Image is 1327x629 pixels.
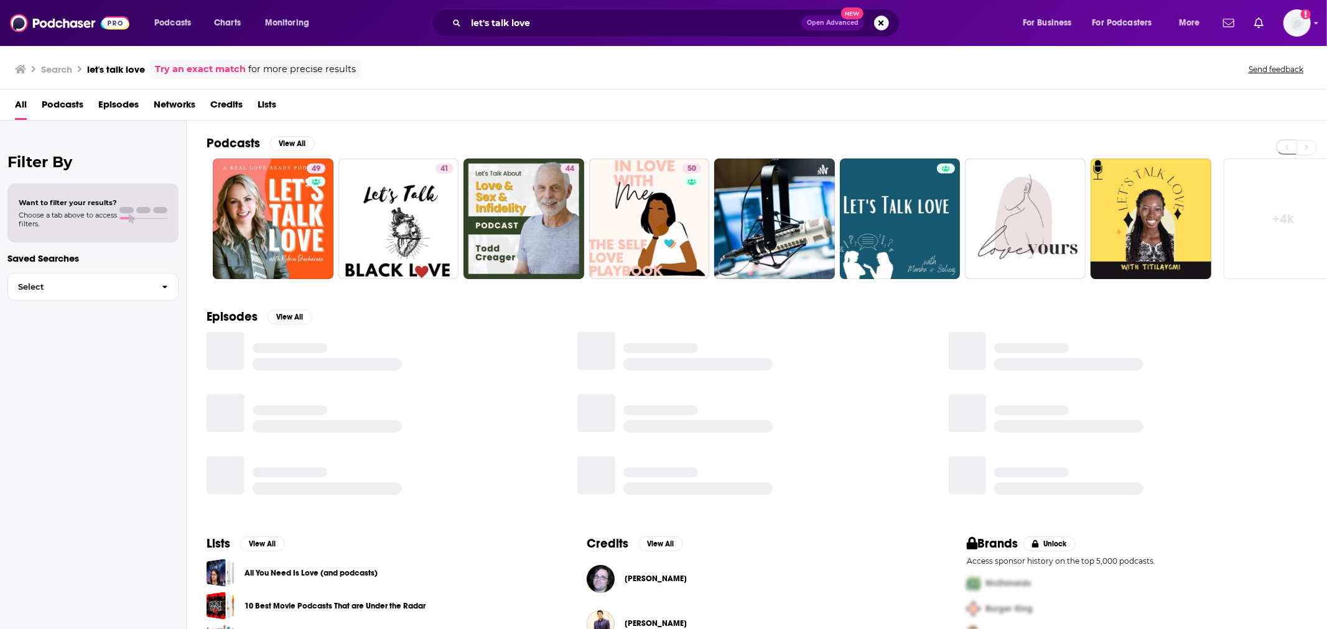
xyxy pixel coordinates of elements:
img: First Pro Logo [962,571,985,596]
button: Show profile menu [1283,9,1311,37]
h2: Brands [967,536,1018,551]
h3: let's talk love [87,63,145,75]
span: Choose a tab above to access filters. [19,211,117,228]
a: Show notifications dropdown [1218,12,1239,34]
a: Show notifications dropdown [1249,12,1269,34]
a: Networks [154,94,195,120]
button: open menu [1170,13,1216,33]
a: All You Need Is Love (and podcasts) [244,566,378,580]
h2: Filter By [7,153,179,171]
button: Unlock [1023,536,1076,551]
button: Send feedback [1245,64,1307,75]
span: for more precise results [248,62,356,76]
span: Charts [214,14,241,32]
input: Search podcasts, credits, & more... [466,13,801,33]
a: Try an exact match [155,62,246,76]
a: All [15,94,27,120]
span: 41 [440,163,449,175]
p: Access sponsor history on the top 5,000 podcasts. [967,556,1307,566]
a: Credits [210,94,243,120]
button: Select [7,273,179,301]
h2: Lists [207,536,230,551]
a: 49 [213,158,333,279]
button: open menu [1014,13,1087,33]
p: Saved Searches [7,252,179,264]
span: More [1179,14,1200,32]
img: Second Pro Logo [962,596,985,622]
span: Podcasts [154,14,191,32]
span: New [841,7,864,19]
a: PodcastsView All [207,135,315,151]
span: 49 [312,163,320,175]
span: Burger King [985,604,1033,614]
a: EpisodesView All [207,309,312,324]
span: Monitoring [265,14,309,32]
h3: Search [41,63,72,75]
a: ListsView All [207,536,285,551]
a: 10 Best Movie Podcasts That are Under the Radar [207,592,235,620]
a: Lists [258,94,276,120]
a: 50 [682,163,701,173]
a: CreditsView All [587,536,683,551]
span: For Business [1023,14,1072,32]
a: Episodes [98,94,139,120]
button: open menu [256,13,325,33]
button: Open AdvancedNew [801,16,864,30]
a: 50 [589,158,710,279]
span: [PERSON_NAME] [625,574,687,584]
a: 44 [561,163,579,173]
a: Podcasts [42,94,83,120]
a: Mohit Puvvala [625,618,687,628]
span: McDonalds [985,578,1031,589]
button: Carl WilsonCarl Wilson [587,559,927,599]
span: Select [8,283,152,291]
a: 41 [338,158,459,279]
span: Open Advanced [807,20,859,26]
a: Carl Wilson [625,574,687,584]
a: 49 [307,163,325,173]
button: View All [638,536,683,551]
button: View All [268,310,312,324]
span: [PERSON_NAME] [625,618,687,628]
a: 10 Best Movie Podcasts That are Under the Radar [244,599,426,613]
div: Search podcasts, credits, & more... [444,9,911,37]
span: 50 [687,163,696,175]
a: All You Need Is Love (and podcasts) [207,559,235,587]
h2: Episodes [207,309,258,324]
img: Carl Wilson [587,565,615,593]
span: For Podcasters [1092,14,1152,32]
a: 41 [435,163,454,173]
button: open menu [146,13,207,33]
a: Charts [206,13,248,33]
button: View All [240,536,285,551]
span: 44 [566,163,574,175]
a: 44 [463,158,584,279]
svg: Add a profile image [1301,9,1311,19]
button: open menu [1084,13,1170,33]
img: User Profile [1283,9,1311,37]
span: Want to filter your results? [19,198,117,207]
button: View All [270,136,315,151]
h2: Credits [587,536,628,551]
h2: Podcasts [207,135,260,151]
img: Podchaser - Follow, Share and Rate Podcasts [10,11,129,35]
span: Logged in as hmill [1283,9,1311,37]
